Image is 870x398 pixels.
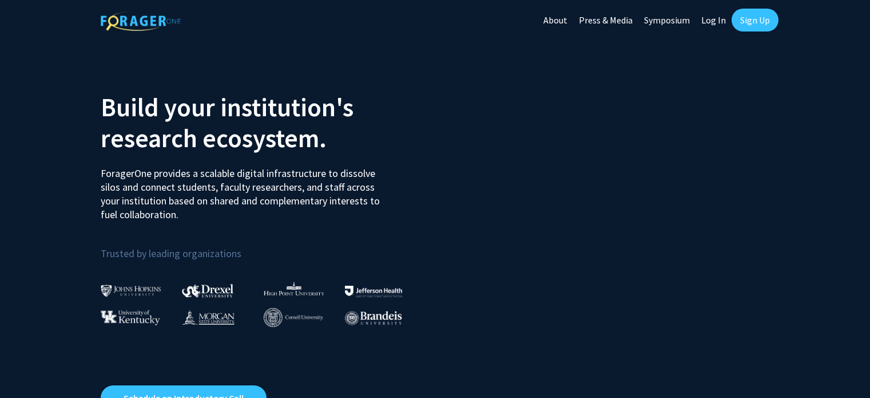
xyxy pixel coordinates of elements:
img: Thomas Jefferson University [345,286,402,297]
img: Johns Hopkins University [101,285,161,297]
img: Drexel University [182,284,233,297]
img: Brandeis University [345,311,402,325]
img: University of Kentucky [101,310,160,325]
img: Cornell University [264,308,323,327]
img: High Point University [264,282,324,295]
p: ForagerOne provides a scalable digital infrastructure to dissolve silos and connect students, fac... [101,158,388,222]
img: Morgan State University [182,310,235,325]
p: Trusted by leading organizations [101,231,427,262]
a: Sign Up [732,9,778,31]
img: ForagerOne Logo [101,11,181,31]
h2: Build your institution's research ecosystem. [101,92,427,153]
